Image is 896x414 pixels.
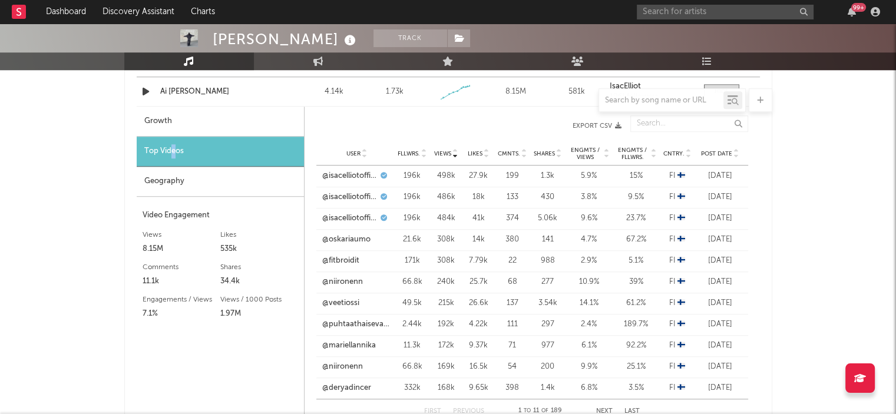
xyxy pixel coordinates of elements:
span: User [346,150,361,157]
div: 137 [498,297,527,309]
div: [DATE] [698,213,742,224]
div: 92.2 % [616,340,657,352]
div: Ai [PERSON_NAME] [160,86,283,98]
div: 9.6 % [568,213,610,224]
div: [DATE] [698,276,742,288]
div: Views / 1000 Posts [220,293,298,307]
div: FI [663,361,692,373]
span: 🇫🇮 [677,193,685,201]
div: [DATE] [698,191,742,203]
div: Top Videos [137,137,304,167]
span: 🇫🇮 [677,214,685,222]
div: 486k [433,191,459,203]
span: Shares [534,150,555,157]
div: [DATE] [698,255,742,267]
div: 172k [433,340,459,352]
div: FI [663,234,692,246]
div: 41k [465,213,492,224]
div: 5.9 % [568,170,610,182]
div: FI [663,255,692,267]
div: 5.1 % [616,255,657,267]
div: 111 [498,319,527,330]
div: 215k [433,297,459,309]
div: 3.5 % [616,382,657,394]
div: 67.2 % [616,234,657,246]
input: Search by song name or URL [599,96,723,105]
div: 380 [498,234,527,246]
div: 2.4 % [568,319,610,330]
div: 54 [498,361,527,373]
div: 1.4k [533,382,563,394]
a: @oskariaumo [322,234,371,246]
div: 21.6k [398,234,427,246]
div: 240k [433,276,459,288]
div: 61.2 % [616,297,657,309]
div: 39 % [616,276,657,288]
div: 11.3k [398,340,427,352]
div: 1.3k [533,170,563,182]
a: @veetiossi [322,297,359,309]
div: 11.1k [143,274,220,289]
div: Geography [137,167,304,197]
span: 🇫🇮 [677,299,685,307]
div: Shares [220,260,298,274]
div: 430 [533,191,563,203]
span: Cmnts. [498,150,520,157]
div: 9.65k [465,382,492,394]
span: Engmts / Views [568,147,603,161]
div: 22 [498,255,527,267]
div: 99 + [851,3,866,12]
div: Views [143,228,220,242]
div: 10.9 % [568,276,610,288]
div: 23.7 % [616,213,657,224]
div: 2.9 % [568,255,610,267]
button: Track [373,29,447,47]
div: 34.4k [220,274,298,289]
span: 🇫🇮 [677,384,685,392]
div: 8.15M [143,242,220,256]
div: Growth [137,107,304,137]
span: Cntry. [663,150,685,157]
div: 374 [498,213,527,224]
span: 🇫🇮 [677,320,685,328]
div: 9.9 % [568,361,610,373]
span: Likes [468,150,482,157]
div: 581k [549,86,604,98]
div: 196k [398,191,427,203]
div: 192k [433,319,459,330]
div: 196k [398,170,427,182]
div: 2.44k [398,319,427,330]
div: FI [663,170,692,182]
a: @isacelliotofficial [322,191,378,203]
div: Comments [143,260,220,274]
a: @isacelliotofficial [322,170,378,182]
div: [PERSON_NAME] [213,29,359,49]
div: 4.14k [307,86,362,98]
div: [DATE] [698,234,742,246]
div: 4.7 % [568,234,610,246]
span: 🇫🇮 [677,363,685,370]
div: 141 [533,234,563,246]
div: Engagements / Views [143,293,220,307]
span: of [541,408,548,413]
span: Fllwrs. [398,150,420,157]
div: 308k [433,234,459,246]
div: [DATE] [698,382,742,394]
div: 1.97M [220,307,298,321]
div: [DATE] [698,170,742,182]
input: Search for artists [637,5,814,19]
div: 9.5 % [616,191,657,203]
a: IsacElliot [610,82,692,91]
div: 196k [398,213,427,224]
div: FI [663,213,692,224]
div: 49.5k [398,297,427,309]
a: @deryadincer [322,382,371,394]
div: FI [663,382,692,394]
div: 398 [498,382,527,394]
div: Likes [220,228,298,242]
div: 68 [498,276,527,288]
div: 977 [533,340,563,352]
div: 332k [398,382,427,394]
div: FI [663,276,692,288]
div: 8.15M [488,86,543,98]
